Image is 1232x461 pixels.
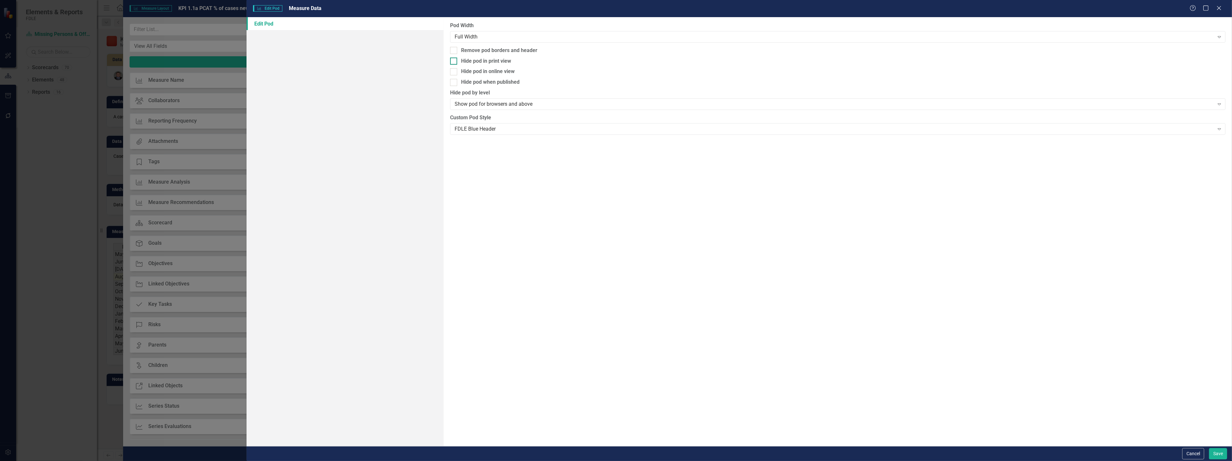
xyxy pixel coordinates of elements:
div: FDLE Blue Header [455,125,1214,133]
a: Edit Pod [247,17,444,30]
div: Hide pod when published [461,79,520,86]
button: Save [1209,448,1227,459]
div: Remove pod borders and header [461,47,537,54]
label: Hide pod by level [450,89,1226,97]
button: Cancel [1182,448,1204,459]
div: Show pod for browsers and above [455,101,1214,108]
label: Pod Width [450,22,1226,29]
span: Edit Pod [253,5,282,12]
label: Custom Pod Style [450,114,1226,122]
div: Hide pod in online view [461,68,515,75]
div: Full Width [455,33,1214,40]
div: Hide pod in print view [461,58,511,65]
span: Measure Data [289,5,321,11]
